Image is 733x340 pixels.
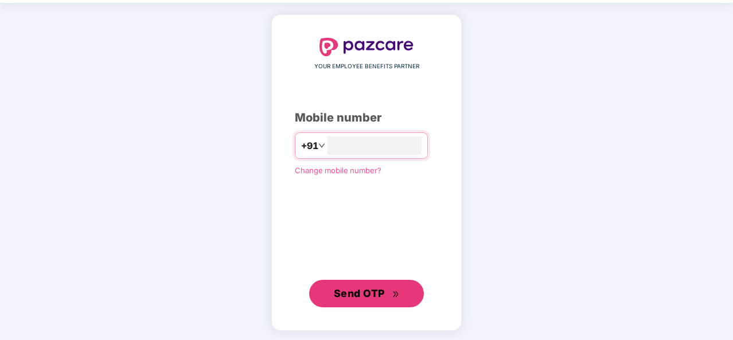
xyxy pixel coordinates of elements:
span: double-right [392,291,400,298]
span: +91 [301,139,318,153]
button: Send OTPdouble-right [309,280,424,307]
span: Send OTP [334,287,385,299]
img: logo [319,38,414,56]
span: YOUR EMPLOYEE BENEFITS PARTNER [314,62,419,71]
a: Change mobile number? [295,166,381,175]
div: Mobile number [295,109,438,127]
span: down [318,142,325,149]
